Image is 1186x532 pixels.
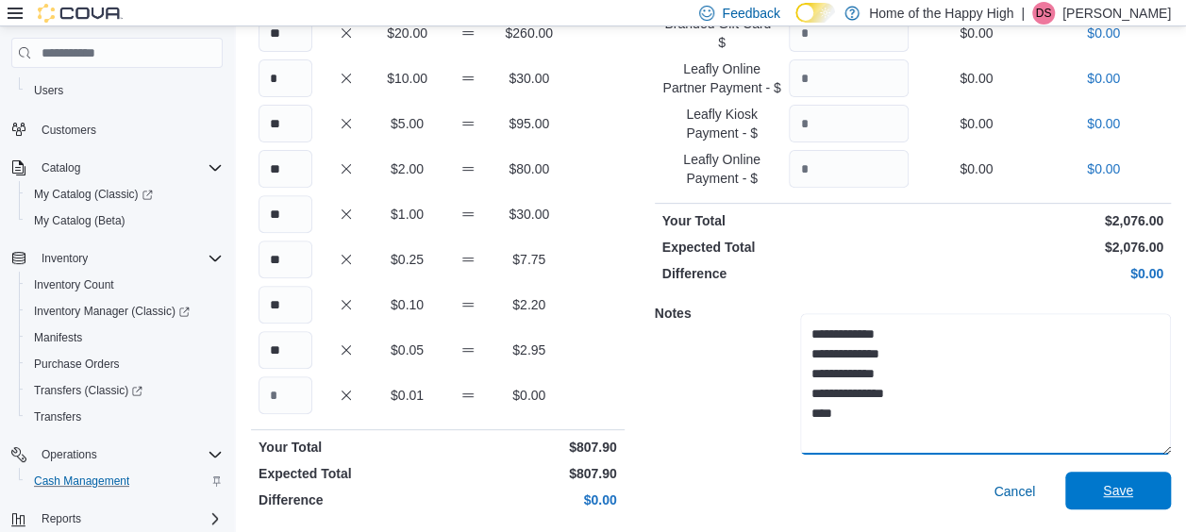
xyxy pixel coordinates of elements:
[19,298,230,324] a: Inventory Manager (Classic)
[502,114,556,133] p: $95.00
[1044,69,1163,88] p: $0.00
[662,105,782,142] p: Leafly Kiosk Payment - $
[259,286,312,324] input: Quantity
[34,409,81,424] span: Transfers
[26,274,223,296] span: Inventory Count
[789,59,909,97] input: Quantity
[26,300,223,323] span: Inventory Manager (Classic)
[662,238,910,257] p: Expected Total
[1065,472,1171,509] button: Save
[259,150,312,188] input: Quantity
[502,386,556,405] p: $0.00
[4,441,230,468] button: Operations
[26,353,223,375] span: Purchase Orders
[26,326,223,349] span: Manifests
[442,464,617,483] p: $807.90
[916,211,1163,230] p: $2,076.00
[26,183,223,206] span: My Catalog (Classic)
[662,264,910,283] p: Difference
[19,208,230,234] button: My Catalog (Beta)
[34,247,95,270] button: Inventory
[34,304,190,319] span: Inventory Manager (Classic)
[34,117,223,141] span: Customers
[34,277,114,292] span: Inventory Count
[502,250,556,269] p: $7.75
[4,155,230,181] button: Catalog
[1103,481,1133,500] span: Save
[916,238,1163,257] p: $2,076.00
[662,14,782,52] p: Branded Gift Card - $
[1044,24,1163,42] p: $0.00
[34,443,223,466] span: Operations
[259,464,434,483] p: Expected Total
[1036,2,1052,25] span: DS
[26,209,133,232] a: My Catalog (Beta)
[34,443,105,466] button: Operations
[34,247,223,270] span: Inventory
[380,341,434,359] p: $0.05
[1032,2,1055,25] div: Daniel Stone
[789,105,909,142] input: Quantity
[26,406,223,428] span: Transfers
[916,24,1036,42] p: $0.00
[4,115,230,142] button: Customers
[4,506,230,532] button: Reports
[19,324,230,351] button: Manifests
[916,114,1036,133] p: $0.00
[916,264,1163,283] p: $0.00
[655,294,796,332] h5: Notes
[380,205,434,224] p: $1.00
[502,205,556,224] p: $30.00
[259,331,312,369] input: Quantity
[380,69,434,88] p: $10.00
[916,159,1036,178] p: $0.00
[442,490,617,509] p: $0.00
[26,183,160,206] a: My Catalog (Classic)
[26,406,89,428] a: Transfers
[34,157,223,179] span: Catalog
[916,69,1036,88] p: $0.00
[502,341,556,359] p: $2.95
[502,69,556,88] p: $30.00
[26,79,223,102] span: Users
[380,295,434,314] p: $0.10
[442,438,617,457] p: $807.90
[19,377,230,404] a: Transfers (Classic)
[34,357,120,372] span: Purchase Orders
[380,159,434,178] p: $2.00
[380,386,434,405] p: $0.01
[34,119,104,141] a: Customers
[259,241,312,278] input: Quantity
[42,447,97,462] span: Operations
[26,274,122,296] a: Inventory Count
[259,376,312,414] input: Quantity
[34,330,82,345] span: Manifests
[502,295,556,314] p: $2.20
[26,470,223,492] span: Cash Management
[795,3,835,23] input: Dark Mode
[259,438,434,457] p: Your Total
[502,24,556,42] p: $260.00
[4,245,230,272] button: Inventory
[42,160,80,175] span: Catalog
[34,383,142,398] span: Transfers (Classic)
[259,490,434,509] p: Difference
[1044,114,1163,133] p: $0.00
[26,209,223,232] span: My Catalog (Beta)
[380,24,434,42] p: $20.00
[38,4,123,23] img: Cova
[26,379,223,402] span: Transfers (Classic)
[34,474,129,489] span: Cash Management
[34,83,63,98] span: Users
[19,468,230,494] button: Cash Management
[19,404,230,430] button: Transfers
[42,123,96,138] span: Customers
[19,272,230,298] button: Inventory Count
[1044,159,1163,178] p: $0.00
[34,507,223,530] span: Reports
[19,181,230,208] a: My Catalog (Classic)
[986,473,1043,510] button: Cancel
[34,507,89,530] button: Reports
[789,14,909,52] input: Quantity
[259,59,312,97] input: Quantity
